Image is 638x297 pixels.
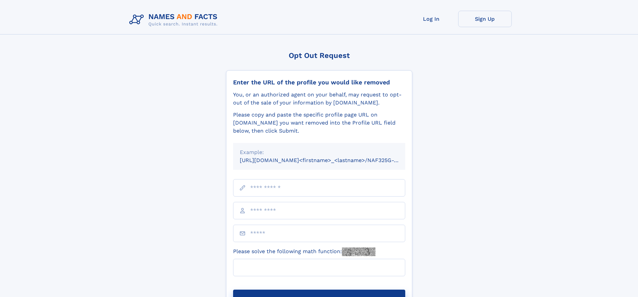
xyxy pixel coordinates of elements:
[233,111,405,135] div: Please copy and paste the specific profile page URL on [DOMAIN_NAME] you want removed into the Pr...
[405,11,458,27] a: Log In
[127,11,223,29] img: Logo Names and Facts
[240,157,418,163] small: [URL][DOMAIN_NAME]<firstname>_<lastname>/NAF325G-xxxxxxxx
[233,247,375,256] label: Please solve the following math function:
[233,79,405,86] div: Enter the URL of the profile you would like removed
[226,51,412,60] div: Opt Out Request
[233,91,405,107] div: You, or an authorized agent on your behalf, may request to opt-out of the sale of your informatio...
[458,11,512,27] a: Sign Up
[240,148,399,156] div: Example:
